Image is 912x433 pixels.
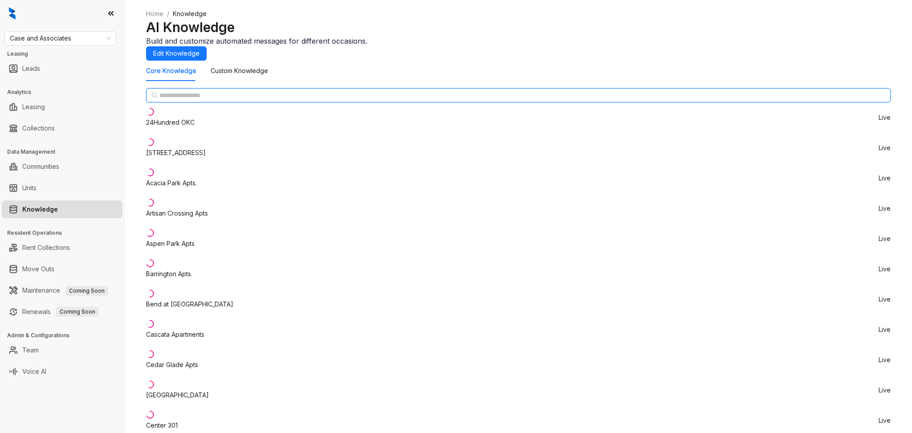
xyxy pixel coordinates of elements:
[2,119,122,137] li: Collections
[22,158,59,176] a: Communities
[146,390,209,400] div: [GEOGRAPHIC_DATA]
[7,88,124,96] h3: Analytics
[879,205,891,212] span: Live
[146,118,195,127] div: 24Hundred OKC
[146,178,197,188] div: Acacia Park Apts.
[146,360,198,370] div: Cedar Glade Apts
[879,266,891,272] span: Live
[879,145,891,151] span: Live
[211,66,268,76] div: Custom Knowledge
[2,200,122,218] li: Knowledge
[146,421,178,430] div: Center 301
[22,260,54,278] a: Move Outs
[2,260,122,278] li: Move Outs
[22,200,58,218] a: Knowledge
[2,98,122,116] li: Leasing
[2,60,122,78] li: Leads
[173,10,207,17] span: Knowledge
[65,286,108,296] span: Coming Soon
[56,307,99,317] span: Coming Soon
[10,32,111,45] span: Case and Associates
[146,66,196,76] div: Core Knowledge
[22,341,39,359] a: Team
[2,239,122,257] li: Rent Collections
[879,357,891,363] span: Live
[146,239,195,249] div: Aspen Park Apts
[146,330,204,339] div: Cascata Apartments
[146,36,891,46] div: Build and customize automated messages for different occasions.
[2,179,122,197] li: Units
[151,92,158,98] span: search
[144,9,165,19] a: Home
[879,417,891,424] span: Live
[146,148,206,158] div: [STREET_ADDRESS]
[9,7,16,20] img: logo
[879,387,891,393] span: Live
[22,98,45,116] a: Leasing
[22,239,70,257] a: Rent Collections
[22,179,37,197] a: Units
[879,327,891,333] span: Live
[7,148,124,156] h3: Data Management
[22,363,46,380] a: Voice AI
[22,60,40,78] a: Leads
[2,282,122,299] li: Maintenance
[146,299,233,309] div: Bend at [GEOGRAPHIC_DATA]
[22,119,55,137] a: Collections
[2,158,122,176] li: Communities
[7,331,124,339] h3: Admin & Configurations
[146,46,207,61] button: Edit Knowledge
[146,208,208,218] div: Artisan Crossing Apts
[146,269,192,279] div: Barrington Apts.
[7,229,124,237] h3: Resident Operations
[22,303,99,321] a: RenewalsComing Soon
[2,363,122,380] li: Voice AI
[879,175,891,181] span: Live
[146,19,891,36] h2: AI Knowledge
[879,114,891,121] span: Live
[7,50,124,58] h3: Leasing
[879,296,891,302] span: Live
[153,49,199,58] span: Edit Knowledge
[167,9,169,19] li: /
[879,236,891,242] span: Live
[2,341,122,359] li: Team
[2,303,122,321] li: Renewals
